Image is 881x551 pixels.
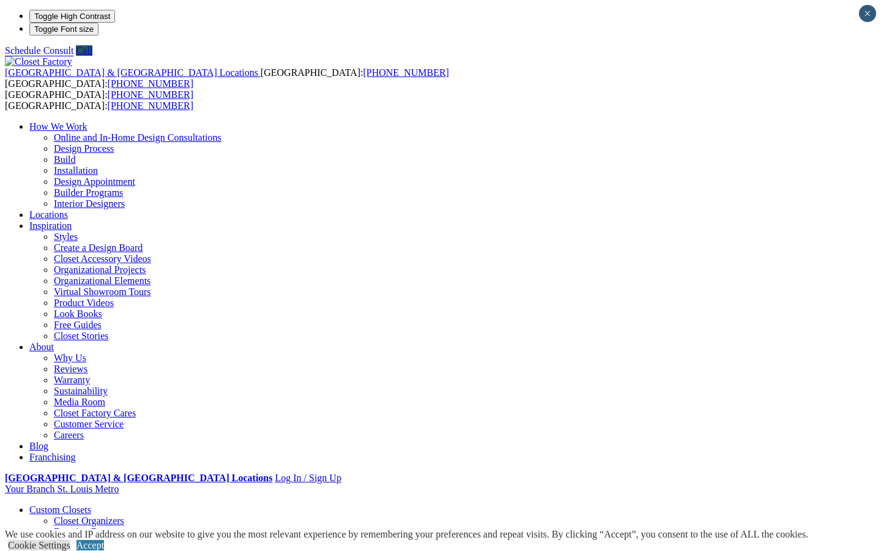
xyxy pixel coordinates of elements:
a: Interior Designers [54,198,125,209]
a: Reviews [54,364,87,374]
span: St. Louis Metro [57,484,119,494]
a: [PHONE_NUMBER] [363,67,448,78]
a: Warranty [54,375,90,385]
a: Franchising [29,452,76,462]
span: Your Branch [5,484,54,494]
a: Call [76,45,92,56]
a: Installation [54,165,98,176]
a: Dressing Rooms [54,527,119,537]
a: Product Videos [54,298,114,308]
a: [GEOGRAPHIC_DATA] & [GEOGRAPHIC_DATA] Locations [5,473,272,483]
a: Look Books [54,309,102,319]
a: Your Branch St. Louis Metro [5,484,119,494]
button: Toggle Font size [29,23,99,36]
a: Virtual Showroom Tours [54,287,151,297]
a: Inspiration [29,220,72,231]
a: [PHONE_NUMBER] [108,89,193,100]
a: How We Work [29,121,87,132]
span: [GEOGRAPHIC_DATA]: [GEOGRAPHIC_DATA]: [5,67,449,89]
a: Closet Organizers [54,515,124,526]
a: Careers [54,430,84,440]
a: Organizational Projects [54,264,146,275]
a: Closet Stories [54,331,108,341]
a: [PHONE_NUMBER] [108,78,193,89]
a: Create a Design Board [54,242,143,253]
a: [GEOGRAPHIC_DATA] & [GEOGRAPHIC_DATA] Locations [5,67,261,78]
a: [PHONE_NUMBER] [108,100,193,111]
a: Design Process [54,143,114,154]
a: Online and In-Home Design Consultations [54,132,221,143]
a: Blog [29,441,48,451]
div: We use cookies and IP address on our website to give you the most relevant experience by remember... [5,529,808,540]
a: Customer Service [54,419,124,429]
span: Toggle High Contrast [34,12,110,21]
span: Toggle Font size [34,24,94,34]
a: Log In / Sign Up [275,473,341,483]
a: About [29,342,54,352]
button: Toggle High Contrast [29,10,115,23]
a: Sustainability [54,386,108,396]
a: Why Us [54,353,86,363]
img: Closet Factory [5,56,72,67]
a: Custom Closets [29,504,91,515]
a: Cookie Settings [8,540,70,550]
a: Organizational Elements [54,275,151,286]
a: Design Appointment [54,176,135,187]
a: Locations [29,209,68,220]
span: [GEOGRAPHIC_DATA] & [GEOGRAPHIC_DATA] Locations [5,67,258,78]
a: Closet Accessory Videos [54,253,151,264]
a: Schedule Consult [5,45,73,56]
a: Builder Programs [54,187,123,198]
a: Closet Factory Cares [54,408,136,418]
a: Styles [54,231,78,242]
a: Build [54,154,76,165]
span: [GEOGRAPHIC_DATA]: [GEOGRAPHIC_DATA]: [5,89,193,111]
a: Free Guides [54,320,102,330]
a: Media Room [54,397,105,407]
a: Accept [76,540,104,550]
button: Close [859,5,876,22]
